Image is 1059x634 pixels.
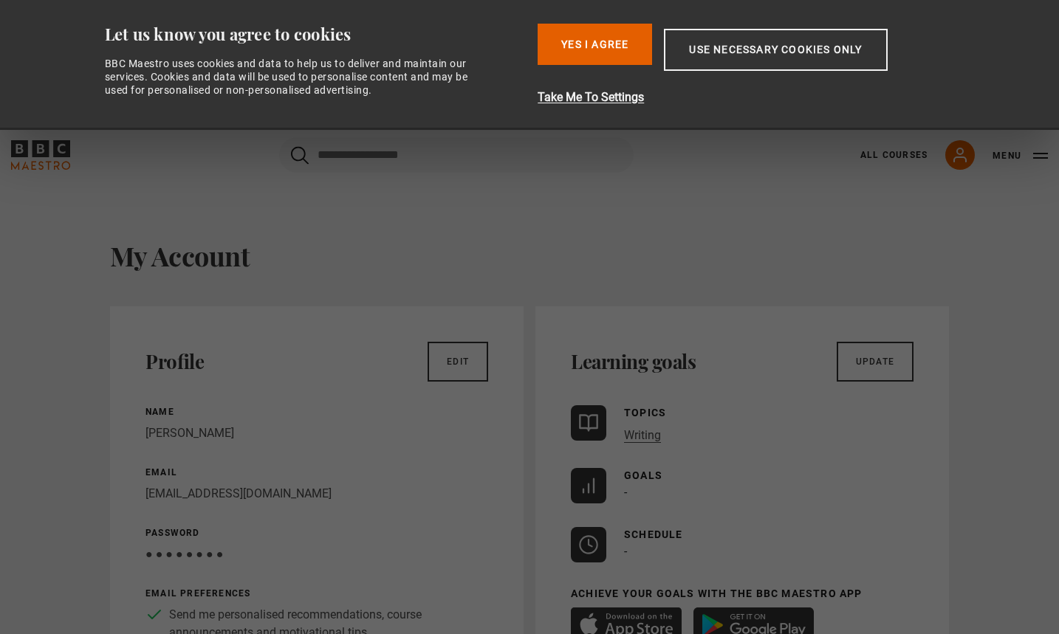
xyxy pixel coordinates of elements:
p: Name [145,405,488,418]
button: Toggle navigation [993,148,1048,163]
svg: BBC Maestro [11,140,70,170]
p: [EMAIL_ADDRESS][DOMAIN_NAME] [145,485,488,503]
div: BBC Maestro uses cookies and data to help us to deliver and maintain our services. Cookies and da... [105,57,484,97]
a: Update [837,342,914,382]
p: Goals [624,468,662,483]
button: Take Me To Settings [538,89,965,106]
a: All Courses [860,148,928,162]
a: Edit [428,342,488,382]
span: ● ● ● ● ● ● ● ● [145,547,223,561]
button: Use necessary cookies only [664,29,887,71]
p: [PERSON_NAME] [145,424,488,442]
input: Search [279,137,634,173]
h2: Learning goals [571,350,696,373]
p: Topics [624,405,666,421]
p: Achieve your goals with the BBC Maestro App [571,586,914,602]
a: Writing [624,428,661,443]
p: Email preferences [145,587,488,600]
h2: Profile [145,350,204,373]
div: Let us know you agree to cookies [105,24,527,45]
h1: My Account [110,240,949,271]
button: Yes I Agree [538,24,652,65]
span: - [624,544,627,558]
p: Email [145,466,488,479]
p: Password [145,526,488,540]
p: Schedule [624,527,683,542]
button: Submit the search query [291,146,309,165]
span: - [624,485,627,499]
